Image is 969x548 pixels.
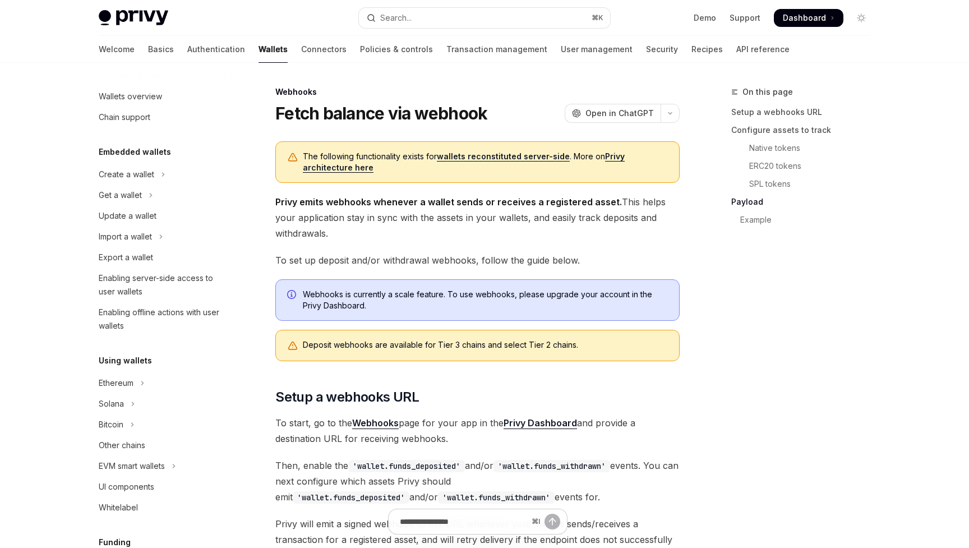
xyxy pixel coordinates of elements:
[90,206,233,226] a: Update a wallet
[852,9,870,27] button: Toggle dark mode
[90,477,233,497] a: UI components
[360,36,433,63] a: Policies & controls
[275,194,680,241] span: This helps your application stay in sync with the assets in your wallets, and easily track deposi...
[287,340,298,352] svg: Warning
[400,509,527,534] input: Ask a question...
[437,151,570,162] a: wallets reconstituted server-side
[275,103,487,123] h1: Fetch balance via webhook
[99,168,154,181] div: Create a wallet
[90,498,233,518] a: Whitelabel
[259,36,288,63] a: Wallets
[90,185,233,205] button: Toggle Get a wallet section
[99,354,152,367] h5: Using wallets
[90,394,233,414] button: Toggle Solana section
[585,108,654,119] span: Open in ChatGPT
[287,290,298,301] svg: Info
[275,388,419,406] span: Setup a webhooks URL
[691,36,723,63] a: Recipes
[352,417,399,429] a: Webhooks
[493,460,610,472] code: 'wallet.funds_withdrawn'
[99,376,133,390] div: Ethereum
[99,271,227,298] div: Enabling server-side access to user wallets
[99,418,123,431] div: Bitcoin
[646,36,678,63] a: Security
[90,107,233,127] a: Chain support
[504,417,577,429] a: Privy Dashboard
[99,188,142,202] div: Get a wallet
[90,435,233,455] a: Other chains
[99,90,162,103] div: Wallets overview
[99,501,138,514] div: Whitelabel
[90,302,233,336] a: Enabling offline actions with user wallets
[783,12,826,24] span: Dashboard
[565,104,661,123] button: Open in ChatGPT
[348,460,465,472] code: 'wallet.funds_deposited'
[90,164,233,185] button: Toggle Create a wallet section
[99,110,150,124] div: Chain support
[731,175,879,193] a: SPL tokens
[731,157,879,175] a: ERC20 tokens
[275,252,680,268] span: To set up deposit and/or withdrawal webhooks, follow the guide below.
[148,36,174,63] a: Basics
[90,373,233,393] button: Toggle Ethereum section
[275,458,680,505] span: Then, enable the and/or events. You can next configure which assets Privy should emit and/or even...
[275,86,680,98] div: Webhooks
[694,12,716,24] a: Demo
[303,339,668,352] div: Deposit webhooks are available for Tier 3 chains and select Tier 2 chains.
[99,145,171,159] h5: Embedded wallets
[545,514,560,529] button: Send message
[99,459,165,473] div: EVM smart wallets
[99,480,154,494] div: UI components
[99,230,152,243] div: Import a wallet
[99,397,124,411] div: Solana
[731,193,879,211] a: Payload
[359,8,610,28] button: Open search
[731,139,879,157] a: Native tokens
[90,227,233,247] button: Toggle Import a wallet section
[90,86,233,107] a: Wallets overview
[287,152,298,163] svg: Warning
[99,209,156,223] div: Update a wallet
[774,9,843,27] a: Dashboard
[90,456,233,476] button: Toggle EVM smart wallets section
[90,415,233,435] button: Toggle Bitcoin section
[592,13,603,22] span: ⌘ K
[99,10,168,26] img: light logo
[90,268,233,302] a: Enabling server-side access to user wallets
[730,12,760,24] a: Support
[275,415,680,446] span: To start, go to the page for your app in the and provide a destination URL for receiving webhooks.
[90,247,233,268] a: Export a wallet
[99,439,145,452] div: Other chains
[99,306,227,333] div: Enabling offline actions with user wallets
[187,36,245,63] a: Authentication
[303,151,668,173] span: The following functionality exists for . More on
[301,36,347,63] a: Connectors
[446,36,547,63] a: Transaction management
[303,289,668,311] span: Webhooks is currently a scale feature. To use webhooks, please upgrade your account in the Privy ...
[561,36,633,63] a: User management
[275,196,622,208] strong: Privy emits webhooks whenever a wallet sends or receives a registered asset.
[731,211,879,229] a: Example
[438,491,555,504] code: 'wallet.funds_withdrawn'
[99,36,135,63] a: Welcome
[736,36,790,63] a: API reference
[293,491,409,504] code: 'wallet.funds_deposited'
[731,121,879,139] a: Configure assets to track
[731,103,879,121] a: Setup a webhooks URL
[380,11,412,25] div: Search...
[742,85,793,99] span: On this page
[99,251,153,264] div: Export a wallet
